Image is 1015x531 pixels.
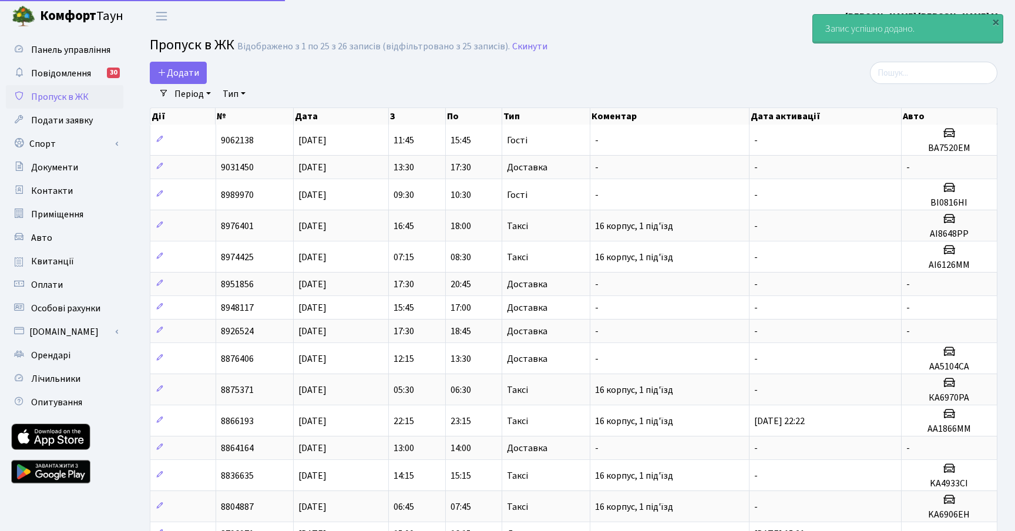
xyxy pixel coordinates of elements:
[451,442,471,455] span: 14:00
[906,509,992,520] h5: KA6906EH
[394,415,414,428] span: 22:15
[298,134,327,147] span: [DATE]
[394,325,414,338] span: 17:30
[595,469,673,482] span: 16 корпус, 1 під'їзд
[31,161,78,174] span: Документи
[507,221,528,231] span: Таксі
[221,189,254,201] span: 8989970
[990,16,1001,28] div: ×
[507,253,528,262] span: Таксі
[451,161,471,174] span: 17:30
[754,161,758,174] span: -
[754,384,758,396] span: -
[595,442,599,455] span: -
[298,161,327,174] span: [DATE]
[595,500,673,513] span: 16 корпус, 1 під'їзд
[754,442,758,455] span: -
[31,372,80,385] span: Лічильники
[394,442,414,455] span: 13:00
[754,301,758,314] span: -
[394,189,414,201] span: 09:30
[394,278,414,291] span: 17:30
[40,6,96,25] b: Комфорт
[221,220,254,233] span: 8976401
[507,190,527,200] span: Гості
[31,396,82,409] span: Опитування
[754,134,758,147] span: -
[394,220,414,233] span: 16:45
[394,301,414,314] span: 15:45
[754,278,758,291] span: -
[216,108,294,125] th: №
[298,352,327,365] span: [DATE]
[502,108,590,125] th: Тип
[6,156,123,179] a: Документи
[595,220,673,233] span: 16 корпус, 1 під'їзд
[31,90,89,103] span: Пропуск в ЖК
[394,352,414,365] span: 12:15
[754,325,758,338] span: -
[451,301,471,314] span: 17:00
[906,228,992,240] h5: АІ8648РР
[31,302,100,315] span: Особові рахунки
[507,327,547,336] span: Доставка
[6,273,123,297] a: Оплати
[507,443,547,453] span: Доставка
[237,41,510,52] div: Відображено з 1 по 25 з 26 записів (відфільтровано з 25 записів).
[221,415,254,428] span: 8866193
[906,424,992,435] h5: АА1866ММ
[845,10,1001,23] b: [PERSON_NAME] [PERSON_NAME] М.
[6,38,123,62] a: Панель управління
[451,500,471,513] span: 07:45
[221,161,254,174] span: 9031450
[595,134,599,147] span: -
[446,108,502,125] th: По
[6,344,123,367] a: Орендарі
[31,208,83,221] span: Приміщення
[394,161,414,174] span: 13:30
[150,35,234,55] span: Пропуск в ЖК
[507,354,547,364] span: Доставка
[6,391,123,414] a: Опитування
[906,442,910,455] span: -
[6,132,123,156] a: Спорт
[394,251,414,264] span: 07:15
[6,203,123,226] a: Приміщення
[298,500,327,513] span: [DATE]
[906,197,992,209] h5: ВІ0816НІ
[750,108,902,125] th: Дата активації
[595,301,599,314] span: -
[451,469,471,482] span: 15:15
[451,134,471,147] span: 15:45
[221,251,254,264] span: 8974425
[595,189,599,201] span: -
[754,251,758,264] span: -
[754,352,758,365] span: -
[298,189,327,201] span: [DATE]
[40,6,123,26] span: Таун
[221,325,254,338] span: 8926524
[813,15,1003,43] div: Запис успішно додано.
[298,251,327,264] span: [DATE]
[6,297,123,320] a: Особові рахунки
[870,62,997,84] input: Пошук...
[507,502,528,512] span: Таксі
[451,220,471,233] span: 18:00
[451,189,471,201] span: 10:30
[221,134,254,147] span: 9062138
[394,134,414,147] span: 11:45
[507,303,547,312] span: Доставка
[595,384,673,396] span: 16 корпус, 1 під'їзд
[906,260,992,271] h5: АІ6126ММ
[754,189,758,201] span: -
[298,442,327,455] span: [DATE]
[906,325,910,338] span: -
[595,278,599,291] span: -
[507,136,527,145] span: Гості
[298,325,327,338] span: [DATE]
[31,255,74,268] span: Квитанції
[6,179,123,203] a: Контакти
[394,469,414,482] span: 14:15
[845,9,1001,23] a: [PERSON_NAME] [PERSON_NAME] М.
[31,278,63,291] span: Оплати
